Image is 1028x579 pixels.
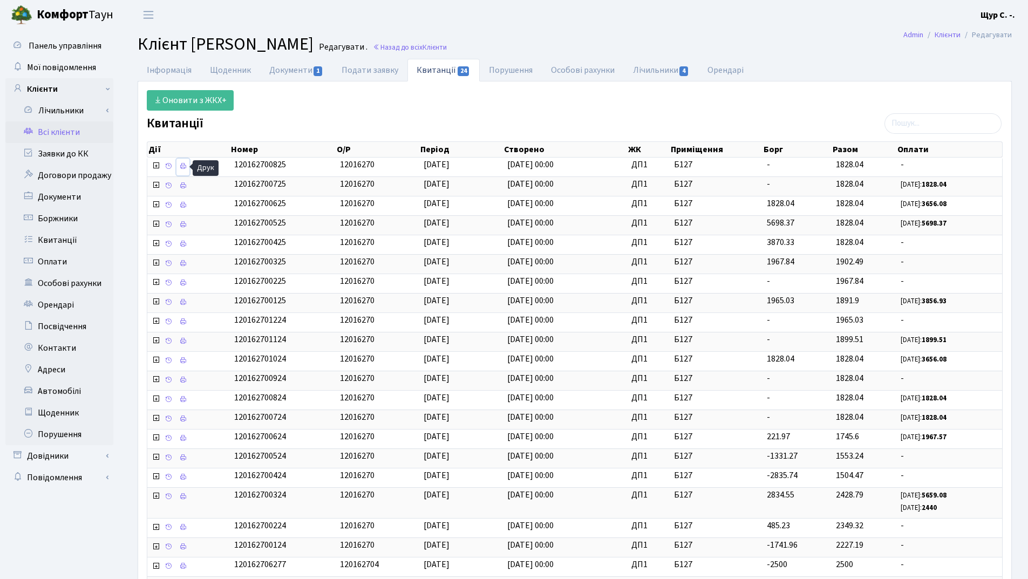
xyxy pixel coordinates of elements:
[424,539,450,551] span: [DATE]
[507,275,554,287] span: [DATE] 00:00
[507,295,554,306] span: [DATE] 00:00
[901,236,998,249] span: -
[901,450,998,462] span: -
[767,159,770,171] span: -
[836,431,859,442] span: 1745.6
[5,35,113,57] a: Панель управління
[836,256,863,268] span: 1902.49
[767,295,794,306] span: 1965.03
[234,275,286,287] span: 120162700225
[5,359,113,380] a: Адреси
[767,333,770,345] span: -
[234,333,286,345] span: 120162701124
[836,469,863,481] span: 1504.47
[674,295,758,307] span: Б127
[234,295,286,306] span: 120162700125
[340,353,375,365] span: 12016270
[507,392,554,404] span: [DATE] 00:00
[674,489,758,501] span: Б127
[507,236,554,248] span: [DATE] 00:00
[961,29,1012,41] li: Редагувати
[424,520,450,532] span: [DATE]
[423,42,447,52] span: Клієнти
[12,100,113,121] a: Лічильники
[138,59,201,81] a: Інформація
[5,380,113,402] a: Автомобілі
[631,178,665,190] span: ДП1
[340,159,375,171] span: 12016270
[767,256,794,268] span: 1967.84
[901,469,998,482] span: -
[424,236,450,248] span: [DATE]
[340,520,375,532] span: 12016270
[631,275,665,288] span: ДП1
[424,159,450,171] span: [DATE]
[631,450,665,462] span: ДП1
[836,520,863,532] span: 2349.32
[419,142,503,157] th: Період
[674,256,758,268] span: Б127
[340,256,375,268] span: 12016270
[201,59,260,81] a: Щоденник
[424,450,450,462] span: [DATE]
[424,197,450,209] span: [DATE]
[340,178,375,190] span: 12016270
[424,314,450,326] span: [DATE]
[896,142,1002,157] th: Оплати
[340,295,375,306] span: 12016270
[767,178,770,190] span: -
[234,159,286,171] span: 120162700825
[234,411,286,423] span: 120162700724
[767,197,794,209] span: 1828.04
[340,411,375,423] span: 12016270
[424,275,450,287] span: [DATE]
[37,6,88,23] b: Комфорт
[340,558,379,570] span: 120162704
[901,180,947,189] small: [DATE]:
[336,142,419,157] th: О/Р
[627,142,669,157] th: ЖК
[340,392,375,404] span: 12016270
[5,121,113,143] a: Всі клієнти
[631,236,665,249] span: ДП1
[234,450,286,462] span: 120162700524
[836,450,863,462] span: 1553.24
[5,251,113,273] a: Оплати
[424,178,450,190] span: [DATE]
[901,372,998,385] span: -
[260,59,332,81] a: Документи
[234,236,286,248] span: 120162700425
[234,314,286,326] span: 120162701224
[332,59,407,81] a: Подати заявку
[631,333,665,346] span: ДП1
[836,333,863,345] span: 1899.51
[5,57,113,78] a: Мої повідомлення
[424,558,450,570] span: [DATE]
[424,295,450,306] span: [DATE]
[922,219,947,228] b: 5698.37
[5,229,113,251] a: Квитанції
[901,520,998,532] span: -
[147,90,234,111] a: Оновити з ЖКХ+
[674,197,758,210] span: Б127
[674,333,758,346] span: Б127
[901,393,947,403] small: [DATE]:
[836,197,863,209] span: 1828.04
[901,432,947,442] small: [DATE]:
[5,316,113,337] a: Посвідчення
[674,217,758,229] span: Б127
[674,392,758,404] span: Б127
[674,520,758,532] span: Б127
[901,256,998,268] span: -
[234,539,286,551] span: 120162700124
[340,372,375,384] span: 12016270
[507,431,554,442] span: [DATE] 00:00
[631,217,665,229] span: ДП1
[542,59,624,81] a: Особові рахунки
[631,392,665,404] span: ДП1
[767,217,794,229] span: 5698.37
[234,520,286,532] span: 120162700224
[314,66,322,76] span: 1
[922,491,947,500] b: 5659.08
[507,489,554,501] span: [DATE] 00:00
